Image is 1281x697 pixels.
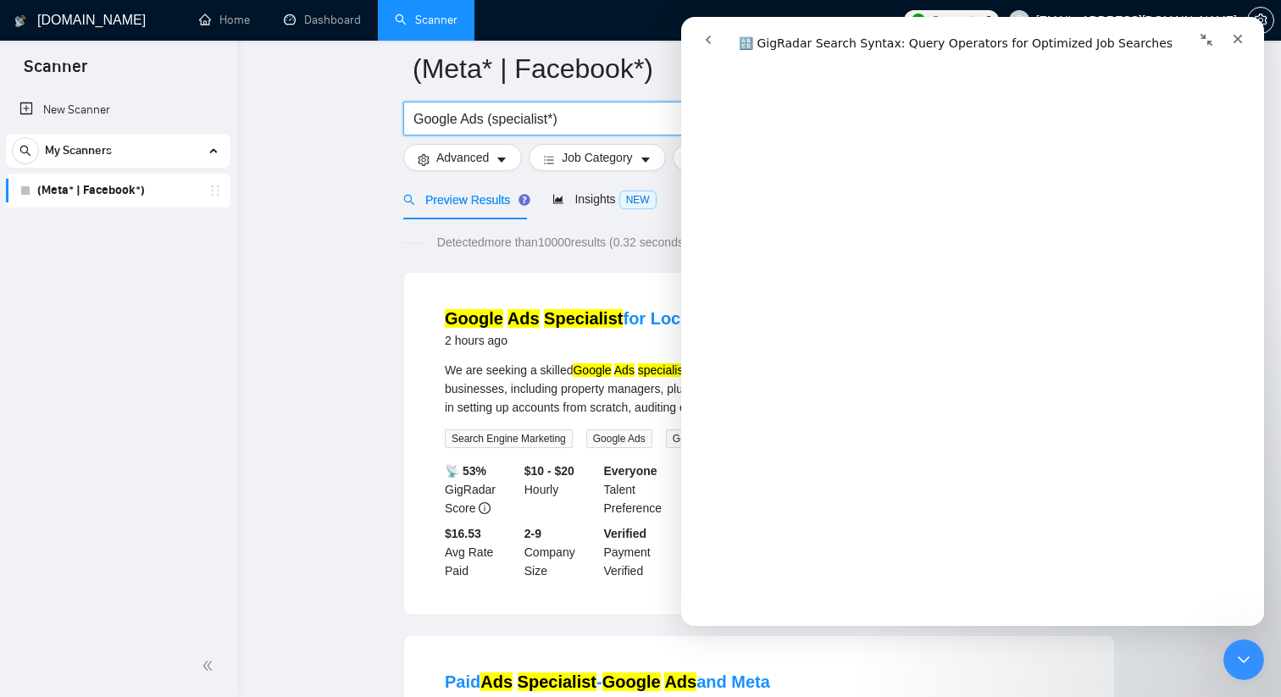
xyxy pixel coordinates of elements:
mark: Ads [480,672,513,691]
a: searchScanner [395,13,457,27]
a: setting [1247,14,1274,27]
span: setting [1248,14,1273,27]
input: Scanner name... [413,47,1080,90]
li: My Scanners [6,134,230,207]
div: Experience Level [679,462,759,517]
div: GigRadar Score [441,462,521,517]
span: Search Engine Marketing [445,429,573,448]
a: Google Ads Specialistfor Local Home Service Businesses [445,309,911,328]
span: search [13,145,38,157]
span: area-chart [552,193,564,205]
img: upwork-logo.png [912,14,925,27]
span: Advanced [436,148,489,167]
mark: Google [573,363,611,377]
button: settingAdvancedcaret-down [403,144,522,171]
b: $16.53 [445,527,481,540]
mark: Google [602,672,661,691]
mark: Specialist [544,309,623,328]
button: setting [1247,7,1274,34]
div: Talent Preference [601,462,680,517]
span: My Scanners [45,134,112,168]
b: Verified [604,527,647,540]
span: NEW [619,191,657,209]
span: holder [208,184,222,197]
button: barsJob Categorycaret-down [529,144,665,171]
img: logo [14,8,26,35]
button: search [12,137,39,164]
span: Preview Results [403,193,525,207]
div: Company Size [521,524,601,580]
div: Member Since [679,524,759,580]
b: 2-9 [524,527,541,540]
span: Detected more than 10000 results (0.32 seconds) [425,233,700,252]
span: double-left [202,657,219,674]
a: PaidAds Specialist-Google Adsand Meta [445,672,770,691]
a: (Meta* | Facebook*) [37,174,198,207]
div: Avg Rate Paid [441,524,521,580]
iframe: Intercom live chat [1223,639,1264,680]
mark: Ads [664,672,696,691]
div: Payment Verified [601,524,680,580]
a: New Scanner [19,93,217,127]
span: Insights [552,192,656,206]
mark: Ads [507,309,540,328]
span: Connects: [931,11,982,30]
span: Google Ads [586,429,652,448]
b: Everyone [604,464,657,478]
span: Scanner [10,54,101,90]
div: Hourly [521,462,601,517]
div: Tooltip anchor [517,192,532,207]
span: Google Tag Manager [666,429,774,448]
a: dashboardDashboard [284,13,361,27]
b: 📡 53% [445,464,486,478]
button: folderJobscaret-down [673,144,764,171]
span: setting [418,153,430,166]
span: caret-down [496,153,507,166]
input: Search Freelance Jobs... [413,108,866,130]
a: homeHome [199,13,250,27]
span: caret-down [640,153,652,166]
span: search [403,194,415,206]
span: bars [543,153,555,166]
li: New Scanner [6,93,230,127]
b: $10 - $20 [524,464,574,478]
mark: Google [445,309,503,328]
div: 2 hours ago [445,330,911,351]
div: We are seeking a skilled to manage and optimize advertising campaigns for local home service busi... [445,361,1073,417]
mark: specialist [638,363,687,377]
iframe: Intercom live chat [681,17,1264,626]
span: Job Category [562,148,632,167]
mark: Ads [614,363,635,377]
span: user [1013,14,1025,26]
span: 0 [985,11,992,30]
mark: Specialist [518,672,596,691]
span: info-circle [479,502,491,514]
